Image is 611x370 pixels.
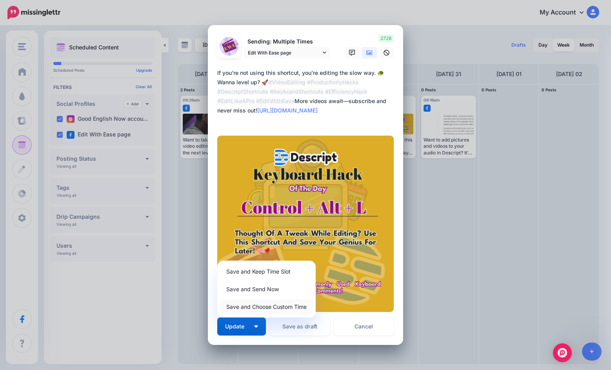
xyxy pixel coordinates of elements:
img: A6UFJ8XKR85KLDM1S57PMQ8RAAJ9C8V4.png [217,136,394,312]
a: Save and Send Now [220,281,313,297]
div: Open Intercom Messenger [553,343,572,362]
div: Update [217,261,316,317]
button: Update [217,317,266,336]
button: Save as draft [270,317,330,336]
span: Update [225,324,250,329]
a: Cancel [334,317,394,336]
p: Sending: Multiple Times [244,37,330,46]
div: If you’re not using this shortcut, you’re editing the slow way. 🐢 Wanna level up? 🚀 More videos a... [217,68,398,115]
span: Edit With Ease page [248,49,321,57]
img: 453723498_1008320344176926_3099716077815916357_n-bsa149393.jpg [220,37,238,56]
img: arrow-down-white.png [254,325,258,328]
span: 2728 [378,34,394,42]
a: Edit With Ease page [244,47,330,58]
a: Save and Keep Time Slot [220,264,313,279]
a: Save and Choose Custom Time [220,299,313,314]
